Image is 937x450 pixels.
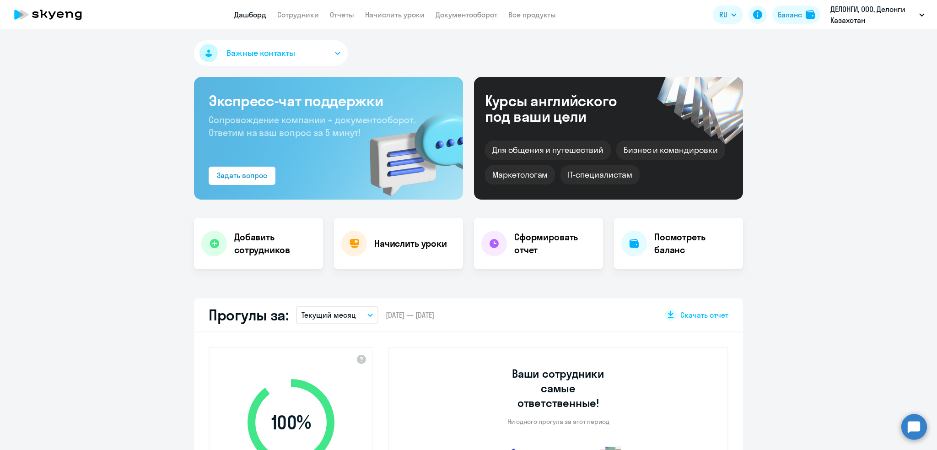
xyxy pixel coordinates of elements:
[209,114,415,138] span: Сопровождение компании + документооборот. Ответим на ваш вопрос за 5 минут!
[374,237,447,250] h4: Начислить уроки
[514,231,596,256] h4: Сформировать отчет
[772,5,820,24] button: Балансbalance
[238,412,344,434] span: 100 %
[560,165,639,184] div: IT-специалистам
[217,170,267,181] div: Задать вопрос
[507,417,609,426] p: Ни одного прогула за этот период
[485,165,555,184] div: Маркетологам
[209,306,289,324] h2: Прогулы за:
[616,141,725,160] div: Бизнес и командировки
[508,10,556,19] a: Все продукты
[234,231,316,256] h4: Добавить сотрудников
[386,310,434,320] span: [DATE] — [DATE]
[365,10,425,19] a: Начислить уроки
[436,10,497,19] a: Документооборот
[654,231,736,256] h4: Посмотреть баланс
[680,310,728,320] span: Скачать отчет
[234,10,266,19] a: Дашборд
[485,93,641,124] div: Курсы английского под ваши цели
[330,10,354,19] a: Отчеты
[226,47,295,59] span: Важные контакты
[209,92,448,110] h3: Экспресс-чат поддержки
[830,4,915,26] p: ДЕЛОНГИ, ООО, Делонги Казахстан
[302,309,356,320] p: Текущий месяц
[719,9,727,20] span: RU
[806,10,815,19] img: balance
[356,97,463,200] img: bg-img
[194,40,348,66] button: Важные контакты
[277,10,319,19] a: Сотрудники
[209,167,275,185] button: Задать вопрос
[713,5,743,24] button: RU
[500,366,617,410] h3: Ваши сотрудники самые ответственные!
[778,9,802,20] div: Баланс
[296,306,378,324] button: Текущий месяц
[485,141,611,160] div: Для общения и путешествий
[826,4,929,26] button: ДЕЛОНГИ, ООО, Делонги Казахстан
